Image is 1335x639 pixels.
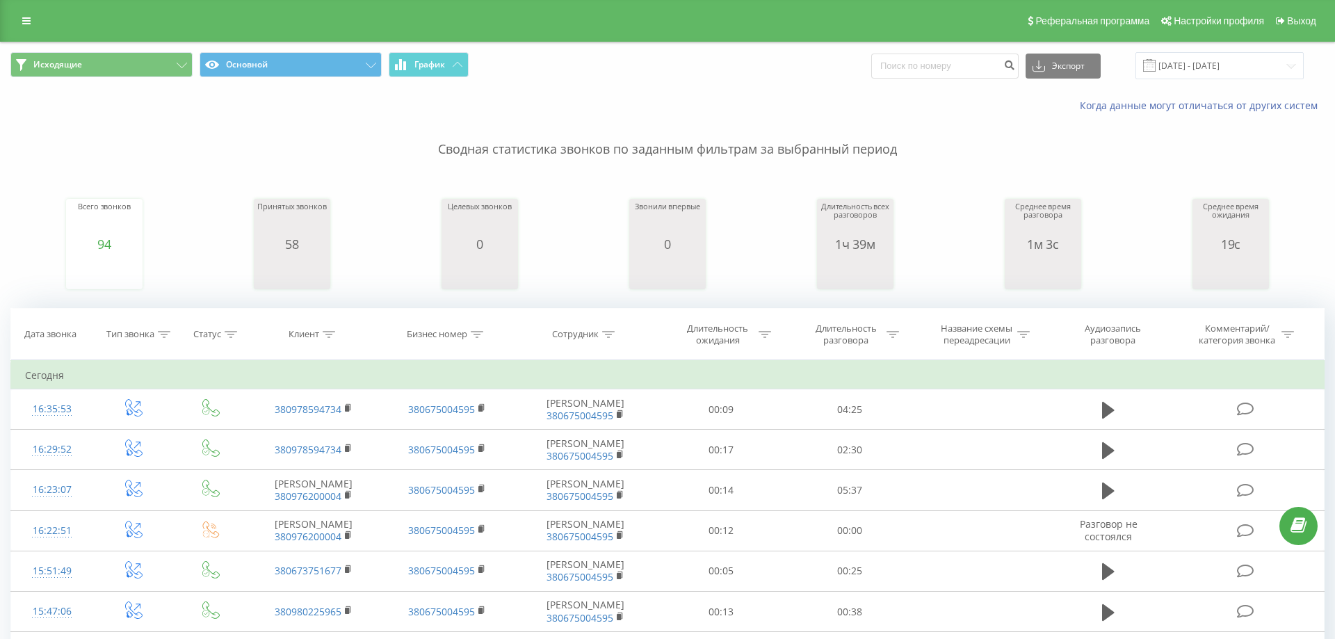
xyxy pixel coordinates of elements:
div: Всего звонков [78,202,131,237]
td: 00:17 [657,430,785,470]
span: Разговор не состоялся [1080,517,1138,543]
a: 380675004595 [547,611,613,624]
div: Название схемы переадресации [939,323,1014,346]
div: 16:23:07 [25,476,79,503]
button: Основной [200,52,382,77]
div: Клиент [289,329,319,341]
span: Реферальная программа [1035,15,1149,26]
td: 00:25 [785,551,913,591]
div: Сотрудник [552,329,599,341]
td: 02:30 [785,430,913,470]
a: 380675004595 [408,605,475,618]
td: 00:12 [657,510,785,551]
div: Тип звонка [106,329,154,341]
td: [PERSON_NAME] [247,510,380,551]
div: 58 [257,237,326,251]
div: Бизнес номер [407,329,467,341]
div: Принятых звонков [257,202,326,237]
div: Аудиозапись разговора [1068,323,1158,346]
div: 15:51:49 [25,558,79,585]
p: Сводная статистика звонков по заданным фильтрам за выбранный период [10,113,1325,159]
button: Экспорт [1026,54,1101,79]
a: 380675004595 [547,449,613,462]
td: Сегодня [11,362,1325,389]
div: Комментарий/категория звонка [1197,323,1278,346]
div: 15:47:06 [25,598,79,625]
td: 00:13 [657,592,785,632]
a: 380675004595 [408,403,475,416]
div: Дата звонка [24,329,76,341]
span: График [414,60,445,70]
td: 00:38 [785,592,913,632]
div: Длительность всех разговоров [820,202,890,237]
a: 380675004595 [547,530,613,543]
a: 380673751677 [275,564,341,577]
td: 00:05 [657,551,785,591]
td: [PERSON_NAME] [513,510,657,551]
div: 16:22:51 [25,517,79,544]
div: Длительность ожидания [681,323,755,346]
a: 380976200004 [275,530,341,543]
div: 1м 3с [1008,237,1078,251]
div: Целевых звонков [448,202,511,237]
a: 380675004595 [408,443,475,456]
a: 380675004595 [408,524,475,537]
div: 94 [78,237,131,251]
td: 00:00 [785,510,913,551]
td: 00:14 [657,470,785,510]
button: График [389,52,469,77]
span: Исходящие [33,59,82,70]
button: Исходящие [10,52,193,77]
a: 380978594734 [275,443,341,456]
td: [PERSON_NAME] [513,430,657,470]
td: [PERSON_NAME] [513,470,657,510]
div: 16:35:53 [25,396,79,423]
span: Настройки профиля [1174,15,1264,26]
div: 19с [1196,237,1265,251]
div: Звонили впервые [635,202,699,237]
div: 0 [448,237,511,251]
a: 380675004595 [408,564,475,577]
input: Поиск по номеру [871,54,1019,79]
td: 04:25 [785,389,913,430]
td: [PERSON_NAME] [513,389,657,430]
div: Длительность разговора [809,323,883,346]
span: Выход [1287,15,1316,26]
a: 380675004595 [547,570,613,583]
div: Среднее время разговора [1008,202,1078,237]
div: Статус [193,329,221,341]
a: 380675004595 [547,409,613,422]
a: 380675004595 [408,483,475,496]
div: 16:29:52 [25,436,79,463]
a: 380976200004 [275,490,341,503]
td: [PERSON_NAME] [513,551,657,591]
td: 05:37 [785,470,913,510]
td: [PERSON_NAME] [247,470,380,510]
a: 380978594734 [275,403,341,416]
a: 380675004595 [547,490,613,503]
a: 380980225965 [275,605,341,618]
td: [PERSON_NAME] [513,592,657,632]
td: 00:09 [657,389,785,430]
div: Среднее время ожидания [1196,202,1265,237]
div: 1ч 39м [820,237,890,251]
div: 0 [635,237,699,251]
a: Когда данные могут отличаться от других систем [1080,99,1325,112]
